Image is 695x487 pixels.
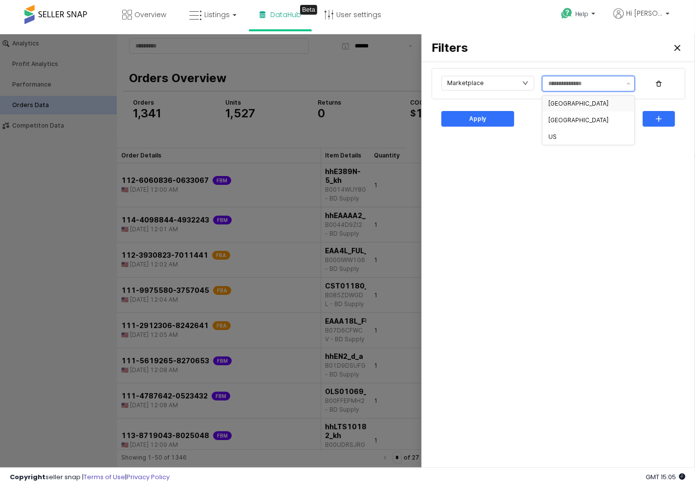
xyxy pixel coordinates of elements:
span: Overview [134,10,166,20]
span: Help [575,10,588,18]
strong: Copyright [10,472,45,482]
p: Apply [469,81,486,89]
span: DataHub [270,10,301,20]
i: Get Help [561,7,573,20]
a: Terms of Use [84,472,125,482]
div: Tooltip anchor [300,5,317,15]
h3: Filters [432,7,489,21]
span: Hi [PERSON_NAME] [626,8,663,18]
a: Hi [PERSON_NAME] [613,8,670,30]
div: US [548,99,623,107]
div: [GEOGRAPHIC_DATA] [548,82,623,90]
div: seller snap | | [10,473,170,482]
button: Close [670,6,685,22]
a: Privacy Policy [127,472,170,482]
div: [GEOGRAPHIC_DATA] [548,66,623,73]
div: Select an option [543,61,634,111]
button: Show suggestions [623,42,634,57]
span: Listings [204,10,230,20]
i: icon: down [522,46,528,52]
span: 2025-09-11 15:05 GMT [646,472,685,482]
